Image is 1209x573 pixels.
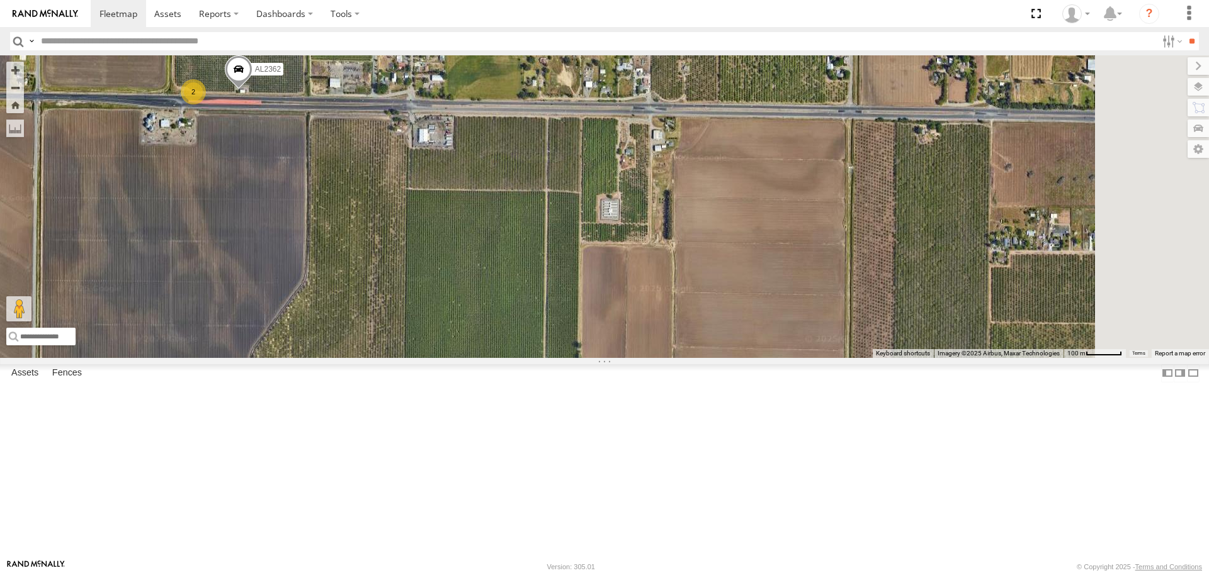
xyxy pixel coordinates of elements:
[6,96,24,113] button: Zoom Home
[1067,350,1086,357] span: 100 m
[255,65,281,74] span: AL2362
[181,79,206,104] div: 2
[6,296,31,321] button: Drag Pegman onto the map to open Street View
[1157,32,1184,50] label: Search Filter Options
[1058,4,1094,23] div: David Lowrie
[7,560,65,573] a: Visit our Website
[547,563,595,570] div: Version: 305.01
[1064,349,1126,358] button: Map Scale: 100 m per 54 pixels
[876,349,930,358] button: Keyboard shortcuts
[6,62,24,79] button: Zoom in
[1155,350,1205,357] a: Report a map error
[1187,364,1200,382] label: Hide Summary Table
[5,365,45,382] label: Assets
[1077,563,1202,570] div: © Copyright 2025 -
[1132,350,1145,355] a: Terms
[1161,364,1174,382] label: Dock Summary Table to the Left
[1188,140,1209,158] label: Map Settings
[6,79,24,96] button: Zoom out
[1139,4,1159,24] i: ?
[46,365,88,382] label: Fences
[938,350,1060,357] span: Imagery ©2025 Airbus, Maxar Technologies
[26,32,37,50] label: Search Query
[1174,364,1186,382] label: Dock Summary Table to the Right
[1135,563,1202,570] a: Terms and Conditions
[6,120,24,137] label: Measure
[13,9,78,18] img: rand-logo.svg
